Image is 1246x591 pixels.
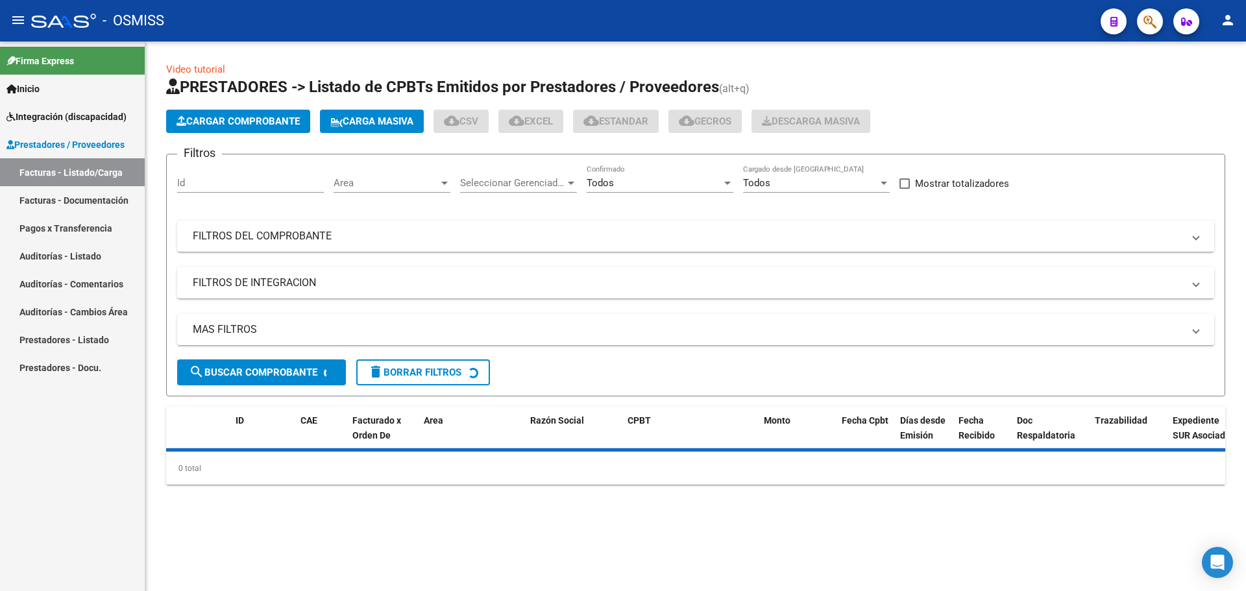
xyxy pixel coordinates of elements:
[368,364,384,380] mat-icon: delete
[189,367,317,378] span: Buscar Comprobante
[837,407,895,464] datatable-header-cell: Fecha Cpbt
[583,115,648,127] span: Estandar
[177,267,1214,298] mat-expansion-panel-header: FILTROS DE INTEGRACION
[587,177,614,189] span: Todos
[6,82,40,96] span: Inicio
[1017,415,1075,440] span: Doc Respaldatoria
[230,407,295,464] datatable-header-cell: ID
[334,177,439,189] span: Area
[177,359,346,385] button: Buscar Comprobante
[628,415,651,426] span: CPBT
[177,314,1214,345] mat-expansion-panel-header: MAS FILTROS
[622,407,759,464] datatable-header-cell: CPBT
[764,415,790,426] span: Monto
[530,415,584,426] span: Razón Social
[444,115,478,127] span: CSV
[900,415,946,440] span: Días desde Emisión
[1095,415,1147,426] span: Trazabilidad
[719,82,750,95] span: (alt+q)
[573,110,659,133] button: Estandar
[193,229,1183,243] mat-panel-title: FILTROS DEL COMPROBANTE
[166,452,1225,485] div: 0 total
[6,110,127,124] span: Integración (discapacidad)
[959,415,995,440] span: Fecha Recibido
[444,113,459,128] mat-icon: cloud_download
[177,115,300,127] span: Cargar Comprobante
[103,6,164,35] span: - OSMISS
[759,407,837,464] datatable-header-cell: Monto
[668,110,742,133] button: Gecros
[762,115,860,127] span: Descarga Masiva
[166,78,719,96] span: PRESTADORES -> Listado de CPBTs Emitidos por Prestadores / Proveedores
[236,415,244,426] span: ID
[679,115,731,127] span: Gecros
[743,177,770,189] span: Todos
[300,415,317,426] span: CAE
[424,415,443,426] span: Area
[1167,407,1239,464] datatable-header-cell: Expediente SUR Asociado
[498,110,563,133] button: EXCEL
[895,407,953,464] datatable-header-cell: Días desde Emisión
[915,176,1009,191] span: Mostrar totalizadores
[1012,407,1090,464] datatable-header-cell: Doc Respaldatoria
[166,110,310,133] button: Cargar Comprobante
[177,221,1214,252] mat-expansion-panel-header: FILTROS DEL COMPROBANTE
[352,415,401,440] span: Facturado x Orden De
[419,407,506,464] datatable-header-cell: Area
[177,144,222,162] h3: Filtros
[509,115,553,127] span: EXCEL
[525,407,622,464] datatable-header-cell: Razón Social
[679,113,694,128] mat-icon: cloud_download
[1090,407,1167,464] datatable-header-cell: Trazabilidad
[356,359,490,385] button: Borrar Filtros
[347,407,419,464] datatable-header-cell: Facturado x Orden De
[751,110,870,133] app-download-masive: Descarga masiva de comprobantes (adjuntos)
[6,54,74,68] span: Firma Express
[193,322,1183,337] mat-panel-title: MAS FILTROS
[6,138,125,152] span: Prestadores / Proveedores
[509,113,524,128] mat-icon: cloud_download
[1220,12,1236,28] mat-icon: person
[434,110,489,133] button: CSV
[10,12,26,28] mat-icon: menu
[583,113,599,128] mat-icon: cloud_download
[751,110,870,133] button: Descarga Masiva
[1173,415,1230,440] span: Expediente SUR Asociado
[193,276,1183,290] mat-panel-title: FILTROS DE INTEGRACION
[842,415,888,426] span: Fecha Cpbt
[295,407,347,464] datatable-header-cell: CAE
[330,115,413,127] span: Carga Masiva
[320,110,424,133] button: Carga Masiva
[1202,547,1233,578] div: Open Intercom Messenger
[166,64,225,75] a: Video tutorial
[368,367,461,378] span: Borrar Filtros
[189,364,204,380] mat-icon: search
[953,407,1012,464] datatable-header-cell: Fecha Recibido
[460,177,565,189] span: Seleccionar Gerenciador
